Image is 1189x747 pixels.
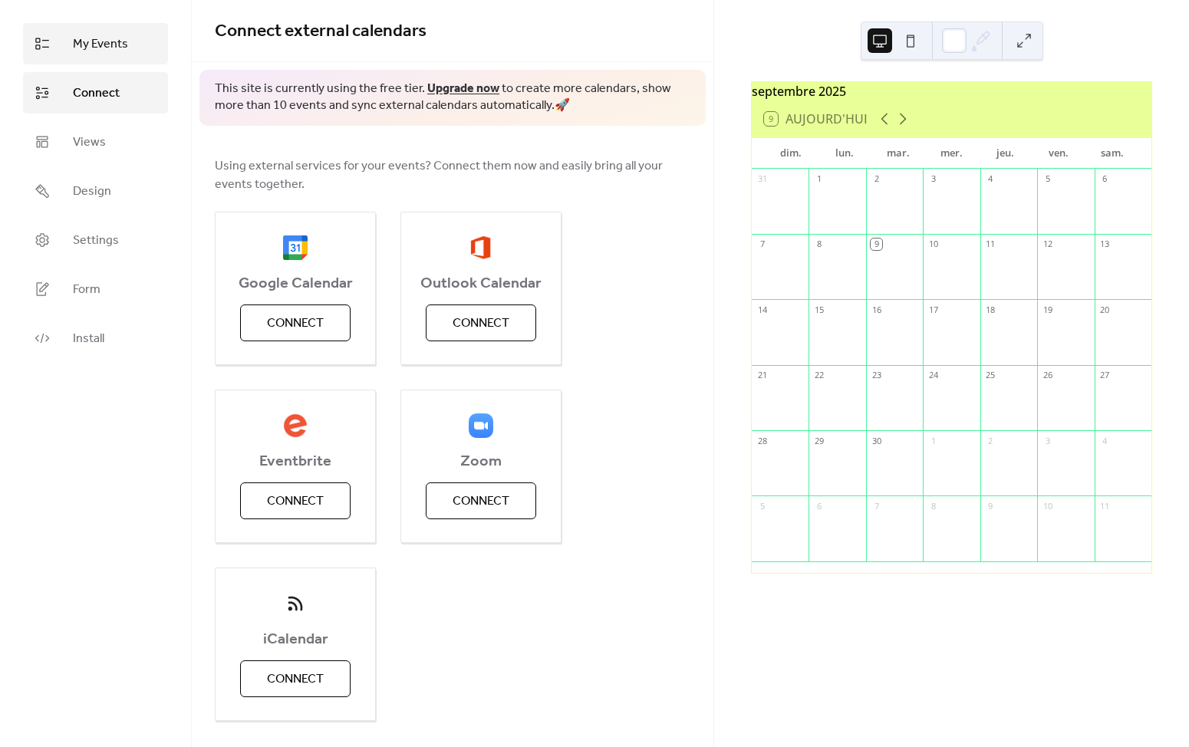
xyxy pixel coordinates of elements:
a: My Events [23,23,168,64]
button: Connect [240,660,351,697]
div: 5 [1042,173,1053,185]
div: 1 [813,173,825,185]
div: 5 [756,500,768,512]
div: 22 [813,370,825,381]
div: 4 [1099,435,1111,446]
a: Form [23,268,168,310]
span: Connect [267,670,324,689]
div: 6 [1099,173,1111,185]
div: jeu. [978,138,1032,169]
span: Settings [73,232,119,250]
div: 9 [871,239,882,250]
div: 29 [813,435,825,446]
a: Settings [23,219,168,261]
div: ven. [1032,138,1085,169]
span: Connect [453,492,509,511]
div: septembre 2025 [752,82,1151,100]
div: 26 [1042,370,1053,381]
div: 18 [985,304,996,315]
div: 8 [813,239,825,250]
div: 17 [927,304,939,315]
span: Connect external calendars [215,15,427,48]
div: 10 [1042,500,1053,512]
div: 27 [1099,370,1111,381]
span: Connect [267,314,324,333]
a: Views [23,121,168,163]
div: 30 [871,435,882,446]
div: 8 [927,500,939,512]
img: zoom [469,413,493,438]
span: Design [73,183,111,201]
a: Connect [23,72,168,114]
span: Zoom [401,452,561,471]
div: 24 [927,370,939,381]
div: 16 [871,304,882,315]
div: 11 [1099,500,1111,512]
div: 3 [927,173,939,185]
div: 20 [1099,304,1111,315]
div: mar. [871,138,925,169]
div: mer. [925,138,979,169]
span: This site is currently using the free tier. to create more calendars, show more than 10 events an... [215,81,690,115]
span: Outlook Calendar [401,275,561,293]
span: iCalendar [216,630,375,649]
span: Install [73,330,104,348]
img: ical [283,591,308,616]
div: 9 [985,500,996,512]
div: 13 [1099,239,1111,250]
div: 3 [1042,435,1053,446]
div: sam. [1085,138,1139,169]
span: Views [73,133,106,152]
div: 12 [1042,239,1053,250]
img: eventbrite [283,413,308,438]
div: 28 [756,435,768,446]
div: 11 [985,239,996,250]
div: 7 [871,500,882,512]
span: Connect [267,492,324,511]
div: 2 [871,173,882,185]
div: 10 [927,239,939,250]
button: Connect [240,304,351,341]
span: My Events [73,35,128,54]
img: outlook [470,235,491,260]
img: google [283,235,308,260]
a: Upgrade now [427,77,499,100]
div: 4 [985,173,996,185]
span: Using external services for your events? Connect them now and easily bring all your events together. [215,157,690,194]
span: Connect [453,314,509,333]
div: 15 [813,304,825,315]
button: Connect [426,482,536,519]
span: Form [73,281,100,299]
div: 14 [756,304,768,315]
button: Connect [426,304,536,341]
div: 19 [1042,304,1053,315]
div: 6 [813,500,825,512]
a: Install [23,318,168,359]
div: dim. [764,138,818,169]
div: lun. [818,138,871,169]
span: Eventbrite [216,452,375,471]
div: 31 [756,173,768,185]
div: 23 [871,370,882,381]
div: 1 [927,435,939,446]
button: Connect [240,482,351,519]
span: Google Calendar [216,275,375,293]
div: 21 [756,370,768,381]
div: 25 [985,370,996,381]
span: Connect [73,84,120,103]
div: 2 [985,435,996,446]
a: Design [23,170,168,212]
div: 7 [756,239,768,250]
